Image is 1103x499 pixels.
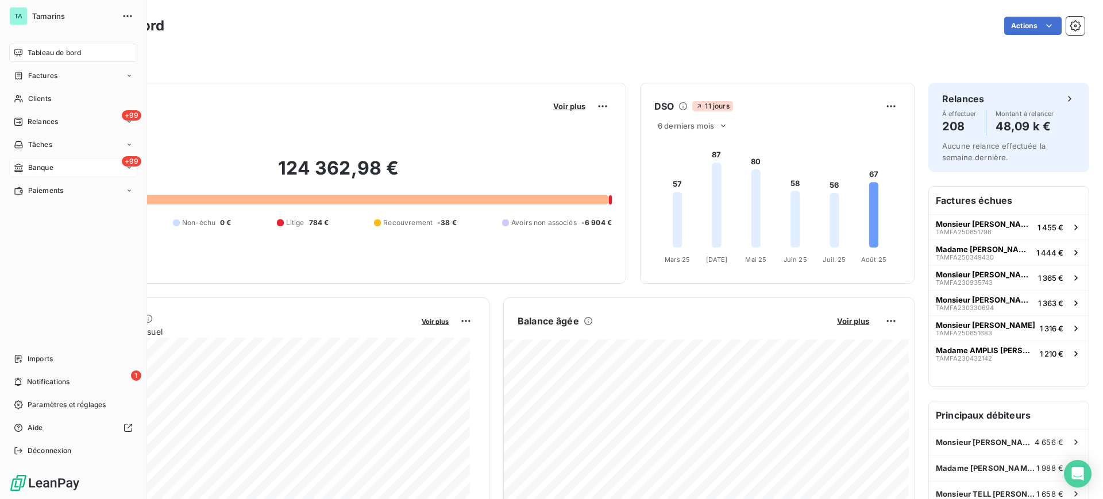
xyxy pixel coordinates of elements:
div: TA [9,7,28,25]
button: Voir plus [418,316,452,326]
span: Chiffre d'affaires mensuel [65,326,414,338]
a: Tableau de bord [9,44,137,62]
span: 1 210 € [1040,349,1063,358]
span: Aide [28,423,43,433]
span: Banque [28,163,53,173]
span: TAMFA230432142 [936,355,992,362]
a: +99Relances [9,113,137,131]
span: +99 [122,110,141,121]
tspan: Mai 25 [745,256,766,264]
button: Voir plus [550,101,589,111]
button: Madame AMPLIS [PERSON_NAME]TAMFA2304321421 210 € [929,341,1089,366]
span: TAMFA250651683 [936,330,992,336]
div: Open Intercom Messenger [1064,460,1092,488]
span: Paramètres et réglages [28,400,106,410]
button: Monsieur [PERSON_NAME]TAMFA2303306941 363 € [929,290,1089,315]
h4: 48,09 k € [996,117,1054,136]
button: Monsieur [PERSON_NAME]TAMFA2506516831 316 € [929,315,1089,341]
span: Voir plus [422,318,449,326]
span: Notifications [27,377,70,387]
span: Voir plus [553,102,585,111]
span: 1 363 € [1038,299,1063,308]
h4: 208 [942,117,977,136]
span: Madame [PERSON_NAME] [PERSON_NAME] [936,463,1036,473]
span: 1 365 € [1038,273,1063,283]
span: Voir plus [837,316,869,326]
span: Imports [28,354,53,364]
a: Factures [9,67,137,85]
a: Imports [9,350,137,368]
span: TAMFA230330694 [936,304,994,311]
span: Recouvrement [383,218,433,228]
h6: Principaux débiteurs [929,401,1089,429]
a: +99Banque [9,158,137,177]
span: Monsieur TELL [PERSON_NAME] [936,489,1036,498]
span: Relances [28,117,58,127]
span: 1 658 € [1036,489,1063,498]
button: Monsieur [PERSON_NAME]TAMFA2506517961 455 € [929,214,1089,239]
h6: Factures échues [929,187,1089,214]
tspan: Juil. 25 [823,256,846,264]
a: Paiements [9,181,137,200]
span: -38 € [437,218,457,228]
span: Tamarins [32,11,115,21]
span: Factures [28,71,57,81]
span: Monsieur [PERSON_NAME] [936,295,1033,304]
span: Madame AMPLIS [PERSON_NAME] [936,346,1035,355]
button: Actions [1004,17,1062,35]
h2: 124 362,98 € [65,157,612,191]
button: Madame [PERSON_NAME] [PERSON_NAME]TAMFA2503494301 444 € [929,239,1089,265]
span: Madame [PERSON_NAME] [PERSON_NAME] [936,245,1032,254]
h6: Balance âgée [518,314,579,328]
span: 4 656 € [1035,438,1063,447]
span: Montant à relancer [996,110,1054,117]
span: 0 € [220,218,231,228]
h6: Relances [942,92,984,106]
a: Tâches [9,136,137,154]
span: 1 455 € [1038,223,1063,232]
tspan: Juin 25 [784,256,807,264]
span: +99 [122,156,141,167]
span: Tâches [28,140,52,150]
span: Paiements [28,185,63,196]
span: -6 904 € [581,218,612,228]
span: Litige [286,218,304,228]
h6: DSO [654,99,674,113]
button: Voir plus [834,316,873,326]
span: 784 € [309,218,329,228]
span: Monsieur [PERSON_NAME] [936,219,1033,229]
a: Aide [9,419,137,437]
span: 1 [131,370,141,381]
span: 11 jours [692,101,732,111]
span: 1 444 € [1036,248,1063,257]
span: Monsieur [PERSON_NAME] [936,438,1035,447]
span: TAMFA230935743 [936,279,993,286]
span: TAMFA250651796 [936,229,992,235]
tspan: Août 25 [861,256,886,264]
span: Monsieur [PERSON_NAME] [936,270,1033,279]
span: Monsieur [PERSON_NAME] [936,320,1035,330]
span: 1 316 € [1040,324,1063,333]
span: Tableau de bord [28,48,81,58]
span: À effectuer [942,110,977,117]
span: 6 derniers mois [658,121,714,130]
span: Avoirs non associés [511,218,577,228]
span: Déconnexion [28,446,72,456]
tspan: Mars 25 [665,256,690,264]
span: TAMFA250349430 [936,254,994,261]
span: Clients [28,94,51,104]
a: Clients [9,90,137,108]
a: Paramètres et réglages [9,396,137,414]
tspan: [DATE] [706,256,728,264]
span: Non-échu [182,218,215,228]
img: Logo LeanPay [9,474,80,492]
span: Aucune relance effectuée la semaine dernière. [942,141,1046,162]
span: 1 988 € [1036,463,1063,473]
button: Monsieur [PERSON_NAME]TAMFA2309357431 365 € [929,265,1089,290]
